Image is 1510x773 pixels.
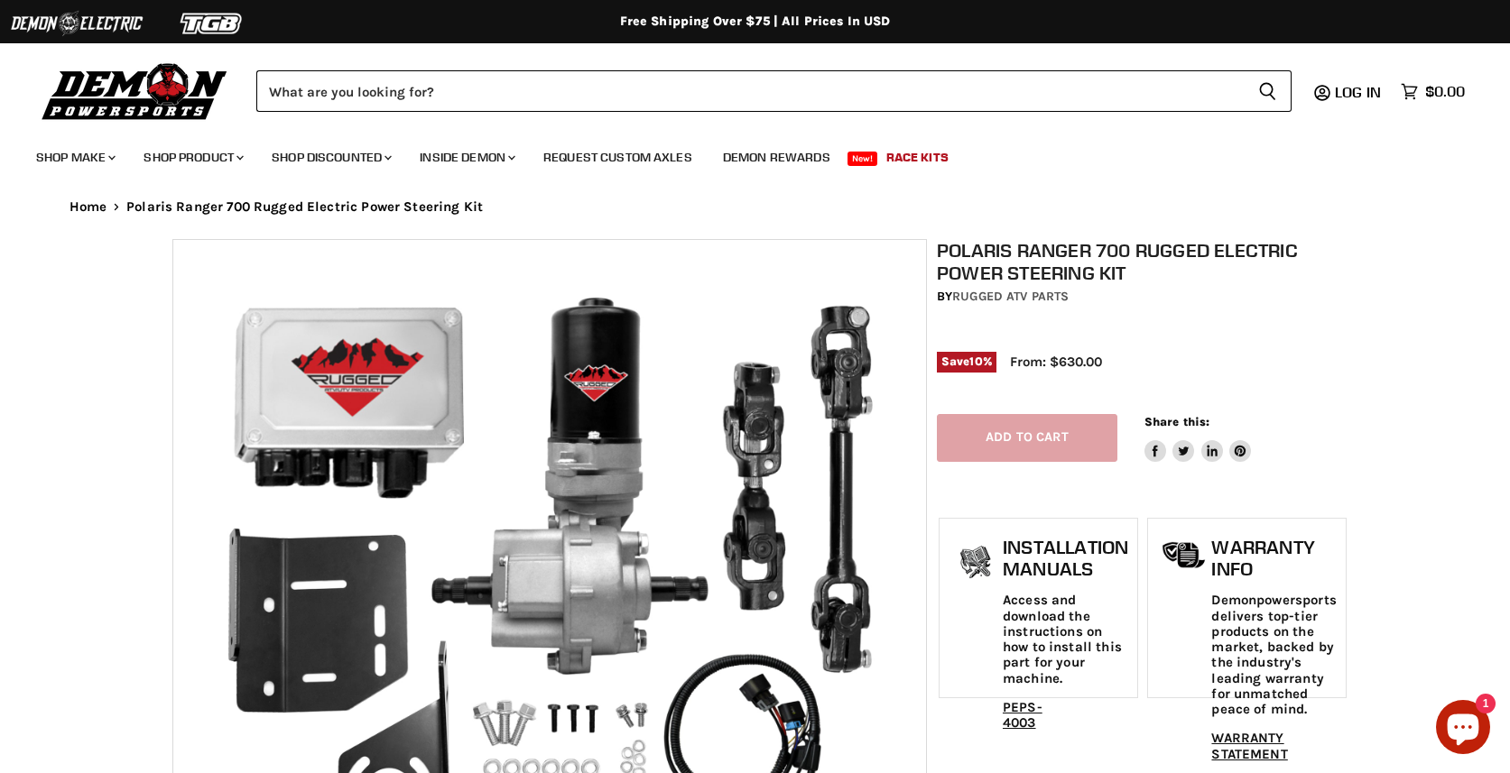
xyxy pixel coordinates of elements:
a: WARRANTY STATEMENT [1211,730,1287,761]
span: 10 [969,354,982,368]
aside: Share this: [1144,414,1252,462]
a: Rugged ATV Parts [952,289,1069,304]
button: Search [1244,70,1292,112]
span: Share this: [1144,415,1209,428]
span: From: $630.00 [1010,354,1102,370]
a: Shop Discounted [258,139,403,176]
span: Log in [1335,83,1381,101]
inbox-online-store-chat: Shopify online store chat [1431,700,1496,759]
img: warranty-icon.png [1162,541,1207,569]
a: Log in [1327,84,1392,100]
img: TGB Logo 2 [144,6,280,41]
span: New! [848,152,878,166]
a: Shop Product [130,139,255,176]
h1: Warranty Info [1211,537,1336,579]
a: PEPS-4003 [1003,699,1042,731]
h1: Polaris Ranger 700 Rugged Electric Power Steering Kit [937,239,1348,284]
nav: Breadcrumbs [33,199,1478,215]
img: install_manual-icon.png [953,541,998,586]
span: Save % [937,352,996,372]
img: Demon Powersports [36,59,234,123]
div: by [937,287,1348,307]
a: Shop Make [23,139,126,176]
img: Demon Electric Logo 2 [9,6,144,41]
a: Demon Rewards [709,139,844,176]
a: Request Custom Axles [530,139,706,176]
span: Polaris Ranger 700 Rugged Electric Power Steering Kit [126,199,483,215]
div: Free Shipping Over $75 | All Prices In USD [33,14,1478,30]
span: $0.00 [1425,83,1465,100]
a: $0.00 [1392,78,1474,105]
p: Demonpowersports delivers top-tier products on the market, backed by the industry's leading warra... [1211,593,1336,717]
a: Home [69,199,107,215]
ul: Main menu [23,132,1460,176]
form: Product [256,70,1292,112]
h1: Installation Manuals [1003,537,1128,579]
a: Race Kits [873,139,962,176]
input: Search [256,70,1244,112]
a: Inside Demon [406,139,526,176]
p: Access and download the instructions on how to install this part for your machine. [1003,593,1128,686]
